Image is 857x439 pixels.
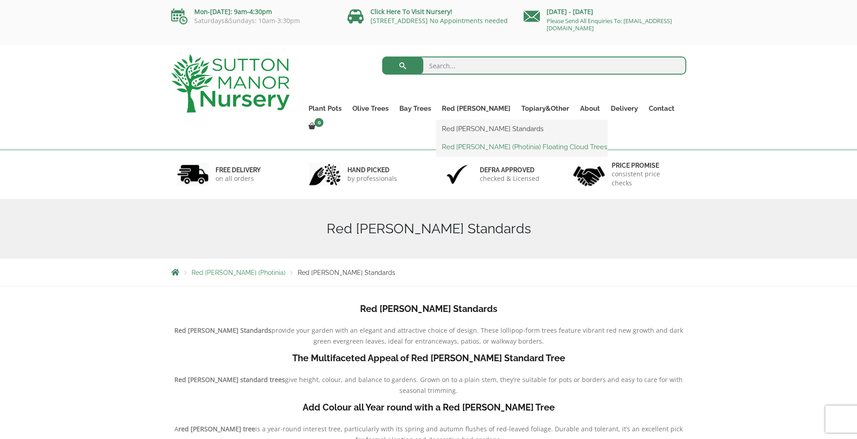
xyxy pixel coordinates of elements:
a: Red [PERSON_NAME] [436,102,516,115]
a: Red [PERSON_NAME] Standards [436,122,607,136]
b: Red [PERSON_NAME] standard trees [174,375,285,384]
h6: FREE DELIVERY [215,166,261,174]
span: 0 [314,118,323,127]
p: [DATE] - [DATE] [524,6,686,17]
a: Red [PERSON_NAME] (Photinia) [192,269,286,276]
img: 1.jpg [177,163,209,186]
a: Bay Trees [394,102,436,115]
a: [STREET_ADDRESS] No Appointments needed [370,16,508,25]
p: checked & Licensed [480,174,539,183]
p: Saturdays&Sundays: 10am-3:30pm [171,17,334,24]
span: provide your garden with an elegant and attractive choice of design. These lollipop-form trees fe... [272,326,683,345]
a: Click Here To Visit Nursery! [370,7,452,16]
img: logo [171,54,290,113]
a: Please Send All Enquiries To: [EMAIL_ADDRESS][DOMAIN_NAME] [547,17,672,32]
a: Delivery [605,102,643,115]
p: consistent price checks [612,170,680,188]
b: red [PERSON_NAME] tree [178,425,255,433]
a: Red [PERSON_NAME] (Photinia) Floating Cloud Trees [436,140,607,154]
h6: hand picked [347,166,397,174]
input: Search... [382,57,686,75]
p: on all orders [215,174,261,183]
span: Red [PERSON_NAME] Standards [298,269,395,276]
span: give height, colour, and balance to gardens. Grown on to a plain stem, they’re suitable for pots ... [285,375,683,395]
h1: Red [PERSON_NAME] Standards [171,221,686,237]
nav: Breadcrumbs [171,269,686,276]
a: 0 [303,120,326,133]
b: Add Colour all Year round with a Red [PERSON_NAME] Tree [303,402,555,413]
h6: Price promise [612,161,680,170]
img: 3.jpg [441,163,473,186]
a: Olive Trees [347,102,394,115]
img: 4.jpg [573,160,605,188]
p: Mon-[DATE]: 9am-4:30pm [171,6,334,17]
h6: Defra approved [480,166,539,174]
b: Red [PERSON_NAME] Standards [174,326,272,335]
span: A [174,425,178,433]
a: Topiary&Other [516,102,575,115]
a: About [575,102,605,115]
p: by professionals [347,174,397,183]
b: Red [PERSON_NAME] Standards [360,303,497,314]
a: Contact [643,102,680,115]
a: Plant Pots [303,102,347,115]
img: 2.jpg [309,163,341,186]
b: The Multifaceted Appeal of Red [PERSON_NAME] Standard Tree [292,353,565,363]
